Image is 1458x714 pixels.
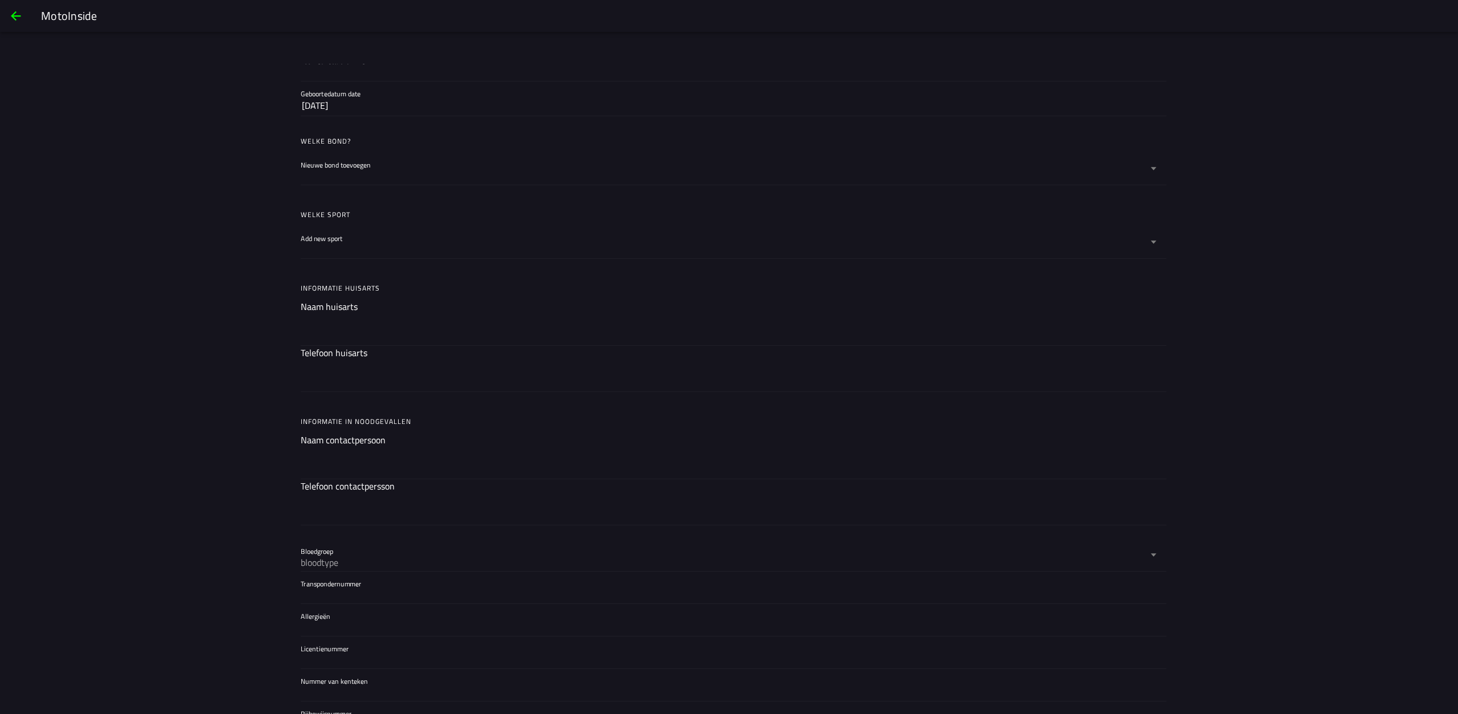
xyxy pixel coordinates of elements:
input: Nummer van kenteken [301,686,1157,699]
ion-label: Welke bond? [301,136,1166,146]
ion-title: MotoInside [30,7,1458,25]
ion-input: Naam huisarts [301,300,1157,345]
ion-label: Informatie huisarts [301,283,1166,293]
ion-label: Geboortedatum date [301,88,943,99]
input: Licentienummer [301,653,1157,667]
input: Allergieën [301,621,1157,634]
input: Voorkeur startnummer [301,66,1157,79]
ion-label: Welke sport [301,210,1166,220]
input: Transpondernummer [301,588,1157,602]
ion-label: Informatie in noodgevallen [301,417,1166,427]
ion-input: Telefoon huisarts [301,346,1157,391]
ion-input: Naam contactpersoon [301,433,1157,479]
ion-input: Telefoon contactpersson [301,479,1157,525]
